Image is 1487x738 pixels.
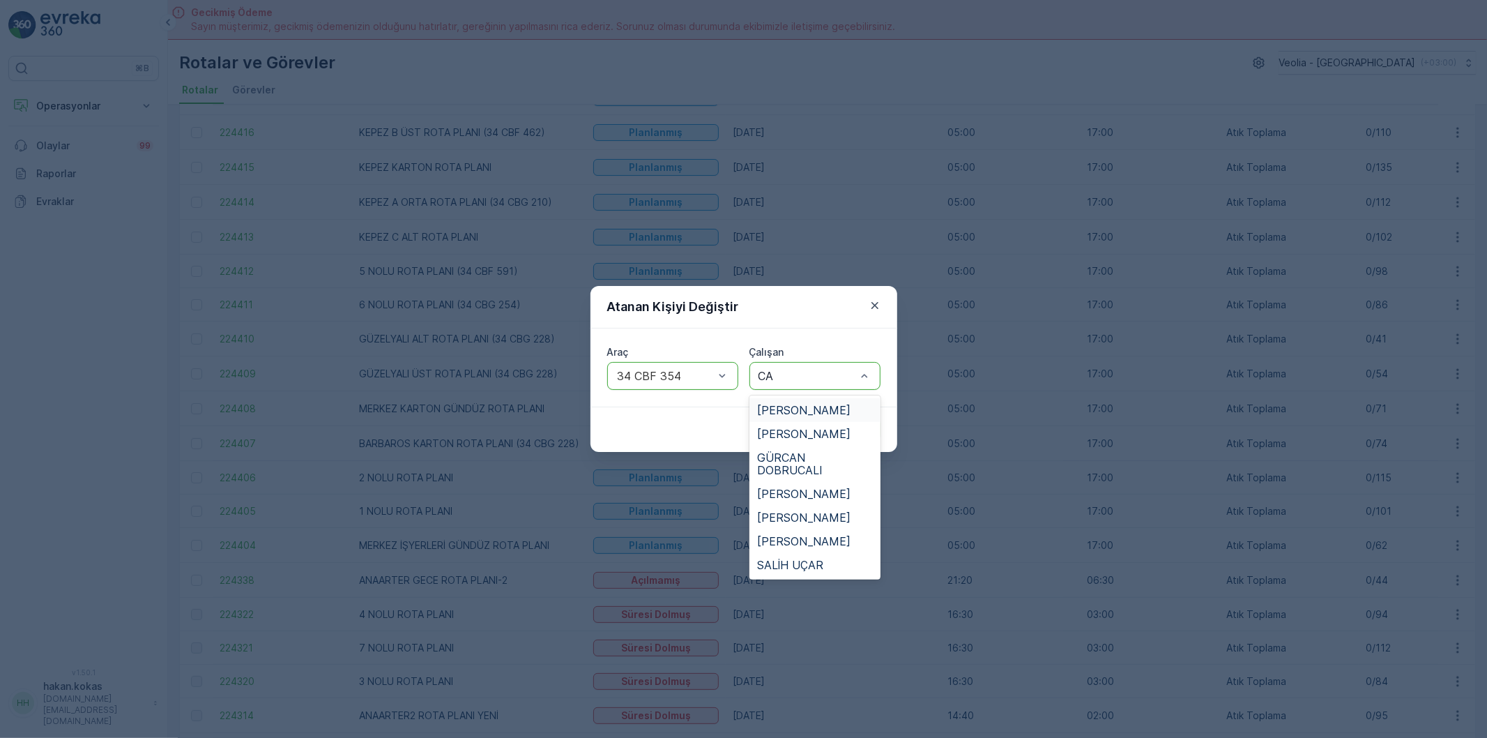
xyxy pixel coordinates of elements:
[758,559,824,571] span: SALİH UÇAR
[758,451,872,476] span: GÜRCAN DOBRUCALI
[758,428,851,440] span: [PERSON_NAME]
[758,404,851,416] span: [PERSON_NAME]
[758,488,851,500] span: [PERSON_NAME]
[758,511,851,524] span: [PERSON_NAME]
[607,346,629,358] label: Araç
[758,535,851,548] span: [PERSON_NAME]
[749,346,784,358] label: Çalışan
[607,297,739,317] p: Atanan Kişiyi Değiştir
